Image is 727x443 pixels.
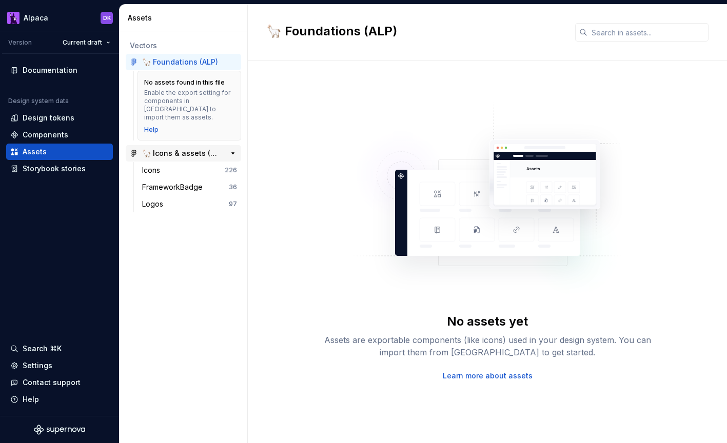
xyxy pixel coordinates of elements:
div: Assets are exportable components (like icons) used in your design system. You can import them fro... [323,334,652,358]
button: AlpacaDK [2,7,117,29]
div: 🦙 Foundations (ALP) [142,57,218,67]
a: Logos97 [138,196,241,212]
svg: Supernova Logo [34,425,85,435]
a: Storybook stories [6,160,113,177]
a: Components [6,127,113,143]
a: Help [144,126,159,134]
div: Design tokens [23,113,74,123]
a: 🦙 Foundations (ALP) [126,54,241,70]
a: FrameworkBadge36 [138,179,241,195]
div: Settings [23,360,52,371]
div: No assets found in this file [144,78,225,87]
button: Contact support [6,374,113,391]
div: Contact support [23,377,81,388]
div: Documentation [23,65,77,75]
button: Search ⌘K [6,340,113,357]
button: Current draft [58,35,115,50]
div: Logos [142,199,167,209]
div: No assets yet [447,313,528,330]
div: DK [103,14,111,22]
div: FrameworkBadge [142,182,207,192]
a: 🦙 Icons & assets (ALP) [126,145,241,162]
button: Help [6,391,113,408]
a: Assets [6,144,113,160]
div: Search ⌘K [23,344,62,354]
div: Icons [142,165,164,175]
input: Search in assets... [587,23,709,42]
div: Components [23,130,68,140]
a: Documentation [6,62,113,78]
div: 🦙 Icons & assets (ALP) [142,148,219,158]
a: Icons226 [138,162,241,178]
div: Help [23,394,39,405]
div: Vectors [130,41,237,51]
a: Design tokens [6,110,113,126]
a: Settings [6,357,113,374]
div: Storybook stories [23,164,86,174]
div: 36 [229,183,237,191]
h2: 🦙 Foundations (ALP) [266,23,563,39]
div: Version [8,38,32,47]
img: 003f14f4-5683-479b-9942-563e216bc167.png [7,12,19,24]
div: Assets [128,13,243,23]
div: Assets [23,147,47,157]
div: Alpaca [24,13,48,23]
div: Design system data [8,97,69,105]
div: 226 [225,166,237,174]
span: Current draft [63,38,102,47]
div: 97 [229,200,237,208]
a: Learn more about assets [443,371,533,381]
div: Enable the export setting for components in [GEOGRAPHIC_DATA] to import them as assets. [144,89,234,122]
